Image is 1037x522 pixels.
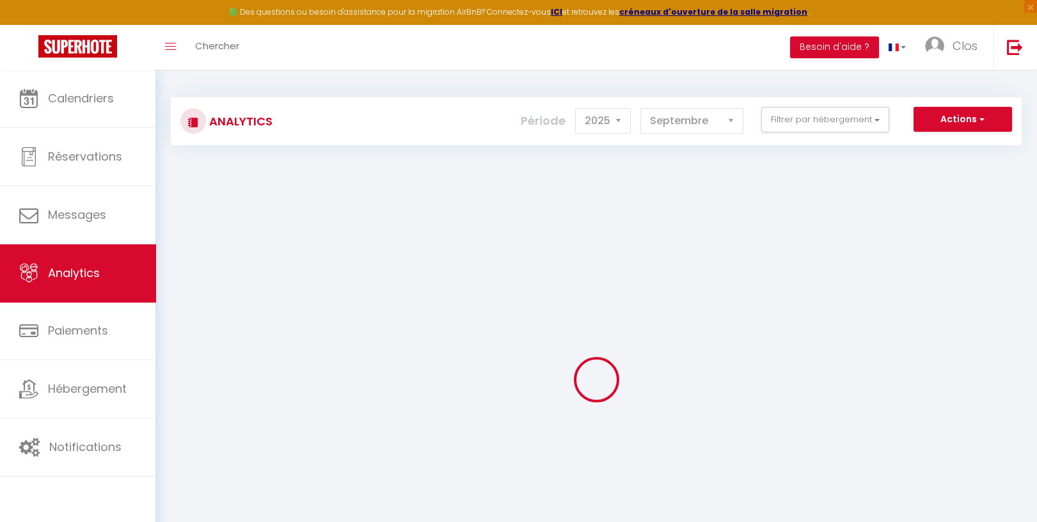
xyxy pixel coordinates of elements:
a: ... Clos [915,25,993,70]
button: Besoin d'aide ? [790,36,879,58]
span: Notifications [49,439,122,455]
button: Actions [914,107,1012,132]
span: Analytics [48,265,100,281]
span: Clos [953,38,978,54]
button: Ouvrir le widget de chat LiveChat [10,5,49,43]
span: Réservations [48,148,122,164]
span: Chercher [195,39,239,52]
span: Hébergement [48,381,127,397]
label: Période [521,107,566,135]
a: ICI [551,6,562,17]
h3: Analytics [206,107,273,136]
img: logout [1007,39,1023,55]
a: Chercher [186,25,249,70]
img: ... [925,36,944,56]
a: créneaux d'ouverture de la salle migration [619,6,807,17]
img: Super Booking [38,35,117,58]
span: Messages [48,207,106,223]
span: Paiements [48,322,108,338]
span: Calendriers [48,90,114,106]
iframe: Chat [983,464,1027,512]
button: Filtrer par hébergement [761,107,889,132]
